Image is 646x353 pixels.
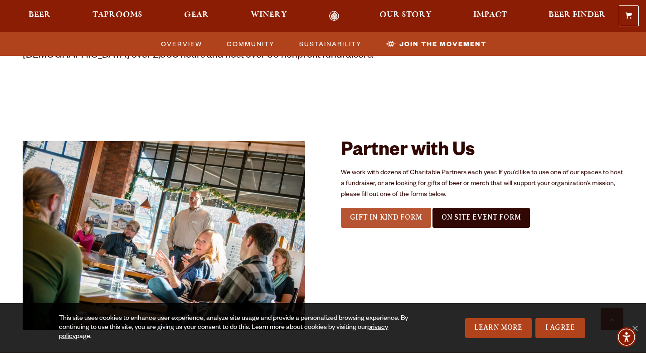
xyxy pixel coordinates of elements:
span: Our Story [379,11,432,19]
span: Gear [184,11,209,19]
a: On Site Event Form [432,208,530,228]
span: Beer [29,11,51,19]
span: Impact [473,11,507,19]
img: House Beer Built [23,141,305,329]
span: Sustainability [299,37,362,50]
span: On Site Event Form [442,213,521,221]
a: Our Story [374,11,437,21]
div: Accessibility Menu [617,327,636,347]
span: Beer Finder [549,11,606,19]
a: I Agree [535,318,585,338]
span: Community [227,37,275,50]
a: Gear [178,11,215,21]
a: Community [221,37,279,50]
span: Overview [161,37,202,50]
span: Winery [251,11,287,19]
a: Impact [467,11,513,21]
a: Beer Finder [543,11,612,21]
span: Gift In Kind Form [350,213,422,221]
a: Overview [155,37,207,50]
span: Taprooms [92,11,142,19]
span: Join the Movement [399,37,486,50]
h2: Partner with Us [341,141,623,163]
a: Sustainability [294,37,366,50]
a: Odell Home [317,11,351,21]
div: This site uses cookies to enhance user experience, analyze site usage and provide a personalized ... [59,314,419,342]
a: Join the Movement [381,37,491,50]
a: Winery [245,11,293,21]
a: Gift In Kind Form [341,208,431,228]
a: Beer [23,11,57,21]
p: We work with dozens of Charitable Partners each year. If you’d like to use one of our spaces to h... [341,168,623,201]
a: Learn More [465,318,532,338]
a: Taprooms [87,11,148,21]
